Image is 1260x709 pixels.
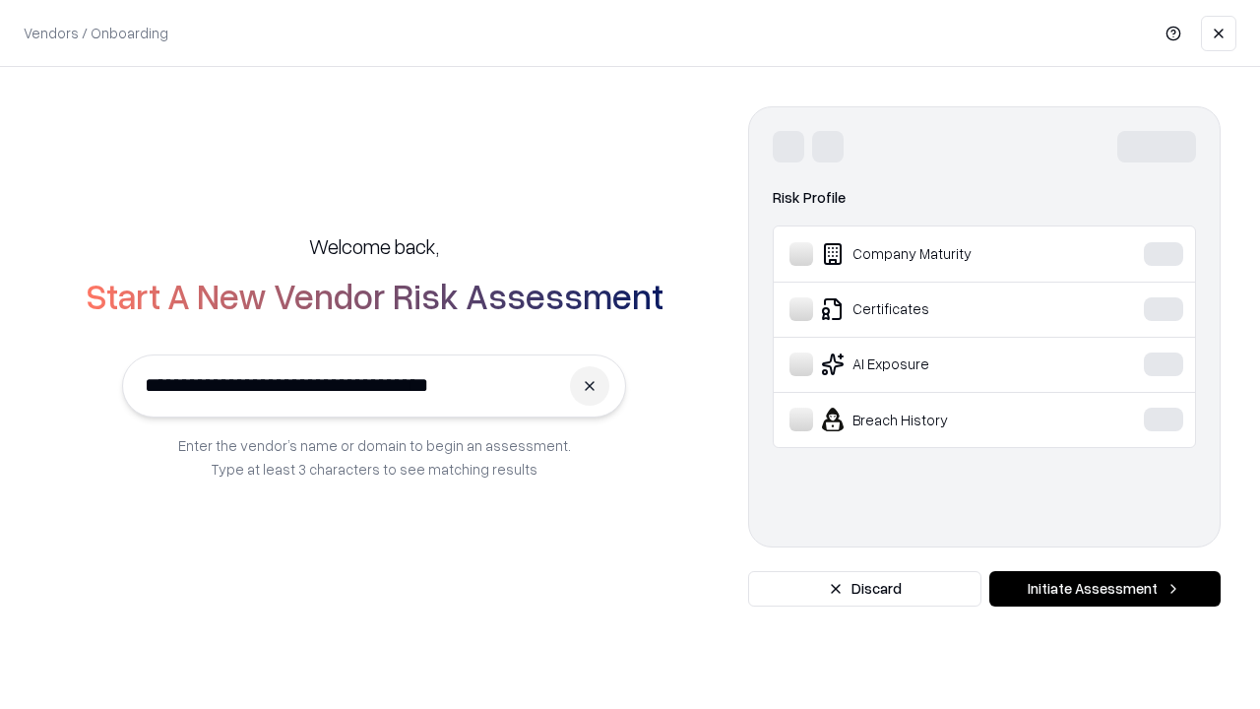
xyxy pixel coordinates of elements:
[789,353,1084,376] div: AI Exposure
[789,242,1084,266] div: Company Maturity
[789,297,1084,321] div: Certificates
[989,571,1221,607] button: Initiate Assessment
[789,408,1084,431] div: Breach History
[178,433,571,481] p: Enter the vendor’s name or domain to begin an assessment. Type at least 3 characters to see match...
[773,186,1196,210] div: Risk Profile
[748,571,981,607] button: Discard
[309,232,439,260] h5: Welcome back,
[86,276,663,315] h2: Start A New Vendor Risk Assessment
[24,23,168,43] p: Vendors / Onboarding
